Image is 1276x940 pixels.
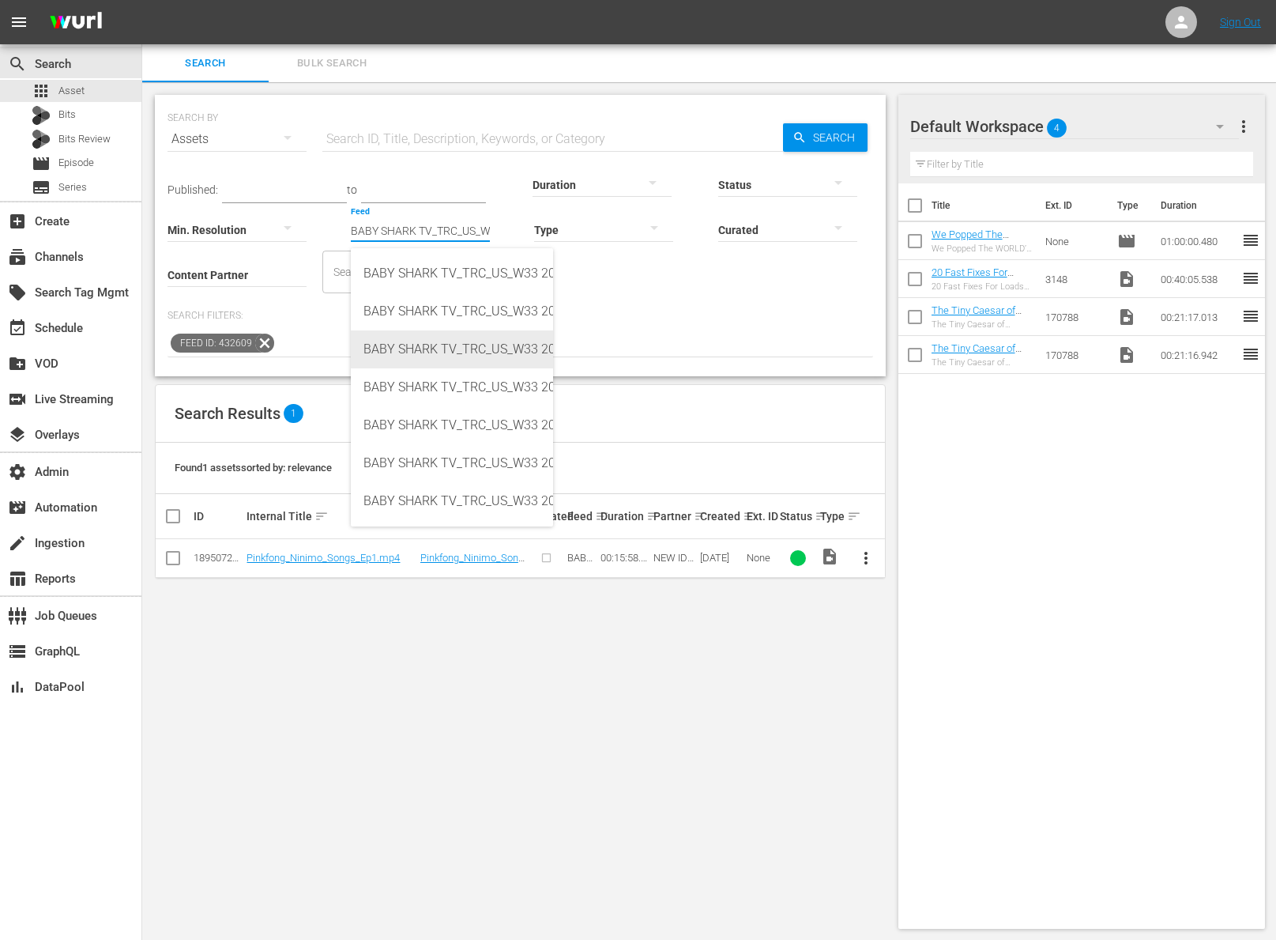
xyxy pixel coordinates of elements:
span: Video [1117,345,1136,364]
span: Ingestion [8,534,27,553]
div: BABY SHARK TV_TRC_US_W33 2025 001 (432609) [363,255,540,293]
span: Bits [58,107,76,123]
div: Created [700,507,742,526]
span: Video [820,547,839,566]
span: Overlays [8,425,27,444]
div: 189507260 [194,552,242,564]
a: We Popped The WORLD’S LARGEST BALLOON! (40ft+) (Eps. 1-3) [932,228,1021,276]
span: Bulk Search [278,55,386,73]
a: Pinkfong_Ninimo_Songs_Ep1.mp4 [420,552,525,576]
span: Search [8,55,27,74]
span: Asset [32,81,51,100]
span: Reports [8,569,27,588]
span: Found 1 assets sorted by: relevance [175,462,332,474]
span: BABY SHARK TV_TRC_US_W33 2025 001 [567,552,593,659]
div: BABY SHARK TV_TRC_US_W33 2025 001 (432614) [363,444,540,482]
a: The Tiny Caesar of [GEOGRAPHIC_DATA] [932,304,1027,328]
a: 20 Fast Fixes For Dozens Of Problems [932,266,1024,290]
span: sort [646,509,661,523]
span: Video [1117,308,1136,327]
a: Pinkfong_Ninimo_Songs_Ep1.mp4 [247,552,400,564]
span: Job Queues [8,606,27,625]
td: 00:21:17.013 [1154,298,1241,336]
div: Curated [533,510,562,523]
span: reorder [1241,307,1260,326]
div: 00:15:58.570 [600,552,649,564]
div: ID [194,510,242,523]
button: more_vert [847,539,885,577]
div: Partner [653,507,695,526]
span: reorder [1241,269,1260,288]
span: sort [815,509,829,523]
div: Assets [167,117,307,161]
th: Title [932,183,1036,228]
span: Automation [8,498,27,517]
div: We Popped The WORLD’S LARGEST BALLOON! (40ft+) / INSANELY HIGH BLOB LAUNCH! Car Dropped from 150f... [932,243,1033,254]
th: Duration [1151,183,1246,228]
div: Internal Title [247,507,415,526]
span: more_vert [856,549,875,568]
p: Search Filters: [167,309,873,323]
div: Duration [600,507,649,526]
span: to [347,183,357,196]
span: Bits Review [58,131,111,147]
span: GraphQL [8,642,27,661]
span: Create [8,212,27,231]
span: DataPool [8,678,27,697]
span: sort [743,509,757,523]
span: more_vert [1234,117,1253,136]
div: BABY SHARK TV_TRC_US_W33 2025 001 (432613) [363,406,540,444]
span: Live Streaming [8,390,27,409]
span: VOD [8,354,27,373]
a: The Tiny Caesar of [GEOGRAPHIC_DATA] [932,342,1027,366]
div: Status [780,507,815,526]
span: Search Results [175,404,280,423]
th: Ext. ID [1036,183,1109,228]
span: 4 [1047,111,1067,145]
td: 00:21:16.942 [1154,336,1241,374]
div: The Tiny Caesar of [GEOGRAPHIC_DATA] [932,357,1033,368]
span: Series [58,179,87,195]
span: Feed ID: 432609 [171,334,255,353]
div: Type [820,507,842,526]
span: 1 [284,404,303,423]
button: Search [783,123,868,152]
span: sort [314,509,329,523]
span: Search [807,123,868,152]
span: NEW ID Co. [653,552,694,576]
div: Bits Review [32,130,51,149]
span: Episode [1117,232,1136,251]
span: sort [694,509,708,523]
div: BABY SHARK TV_TRC_US_W33 2025 001 (432610) [363,293,540,330]
div: Feed [567,507,596,526]
span: Episode [32,154,51,173]
div: 20 Fast Fixes For Loads Of Problems [932,281,1033,292]
div: None [747,552,775,564]
span: Asset [58,83,85,99]
span: Search [152,55,259,73]
td: 3148 [1039,260,1112,298]
div: BABY SHARK TV_TRC_US_W33 2025 001 (432612) [363,368,540,406]
a: Sign Out [1220,16,1261,28]
td: None [1039,222,1112,260]
img: ans4CAIJ8jUAAAAAAAAAAAAAAAAAAAAAAAAgQb4GAAAAAAAAAAAAAAAAAAAAAAAAJMjXAAAAAAAAAAAAAAAAAAAAAAAAgAT5G... [38,4,114,41]
button: more_vert [1234,108,1253,145]
td: 170788 [1039,298,1112,336]
span: Channels [8,247,27,266]
td: 01:00:00.480 [1154,222,1241,260]
div: BABY SHARK TV_TRC_US_W33 2025 001 (432615) [363,482,540,520]
td: 170788 [1039,336,1112,374]
span: Published: [167,183,218,196]
span: sort [595,509,609,523]
div: BABY SHARK TV_TRC_US_W33 2025 001 (432611) [363,330,540,368]
span: menu [9,13,28,32]
div: Default Workspace [910,104,1240,149]
div: The Tiny Caesar of [GEOGRAPHIC_DATA] [932,319,1033,330]
span: Series [32,178,51,197]
span: Episode [58,155,94,171]
div: Ext. ID [747,510,775,523]
div: Bits [32,106,51,125]
th: Type [1108,183,1151,228]
span: Search Tag Mgmt [8,283,27,302]
span: reorder [1241,231,1260,250]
